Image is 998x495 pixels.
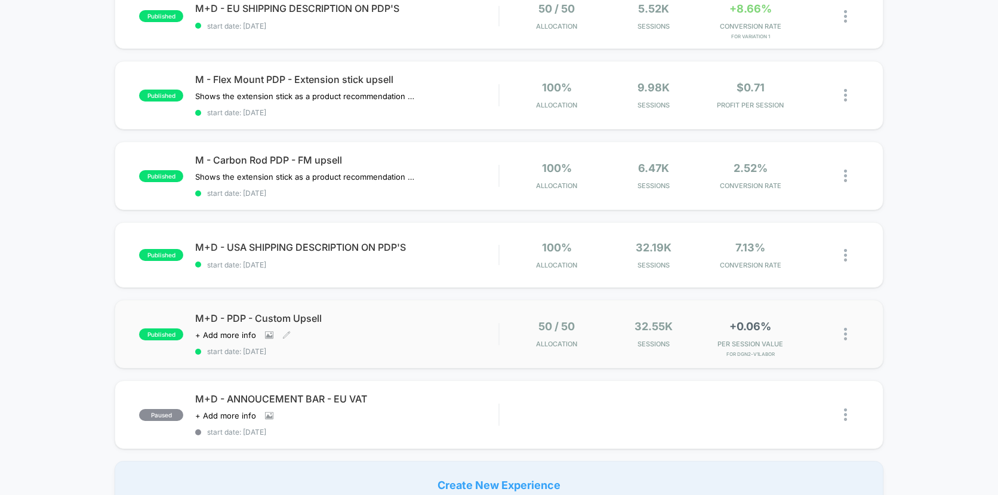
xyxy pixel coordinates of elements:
[705,33,796,39] span: for Variation 1
[608,340,699,348] span: Sessions
[734,162,768,174] span: 2.52%
[139,10,183,22] span: published
[638,2,669,15] span: 5.52k
[735,241,765,254] span: 7.13%
[195,241,498,253] span: M+D - USA SHIPPING DESCRIPTION ON PDP'S
[139,409,183,421] span: paused
[729,2,772,15] span: +8.66%
[536,182,577,190] span: Allocation
[195,108,498,117] span: start date: [DATE]
[195,172,417,182] span: Shows the extension stick as a product recommendation under the CTA
[195,411,256,420] span: + Add more info
[638,162,669,174] span: 6.47k
[195,393,498,405] span: M+D - ANNOUCEMENT BAR - EU VAT
[195,260,498,269] span: start date: [DATE]
[536,101,577,109] span: Allocation
[637,81,670,94] span: 9.98k
[195,91,417,101] span: Shows the extension stick as a product recommendation under the CTA
[608,182,699,190] span: Sessions
[705,182,796,190] span: CONVERSION RATE
[844,408,847,421] img: close
[195,330,256,340] span: + Add more info
[538,320,575,333] span: 50 / 50
[608,261,699,269] span: Sessions
[729,320,771,333] span: +0.06%
[844,328,847,340] img: close
[195,312,498,324] span: M+D - PDP - Custom Upsell
[538,2,575,15] span: 50 / 50
[139,249,183,261] span: published
[705,22,796,30] span: CONVERSION RATE
[139,90,183,102] span: published
[195,347,498,356] span: start date: [DATE]
[195,428,498,436] span: start date: [DATE]
[634,320,673,333] span: 32.55k
[737,81,765,94] span: $0.71
[195,2,498,14] span: M+D - EU SHIPPING DESCRIPTION ON PDP'S
[542,241,572,254] span: 100%
[536,22,577,30] span: Allocation
[705,101,796,109] span: PROFIT PER SESSION
[844,249,847,262] img: close
[195,154,498,166] span: M - Carbon Rod PDP - FM upsell
[195,21,498,30] span: start date: [DATE]
[139,170,183,182] span: published
[536,261,577,269] span: Allocation
[844,89,847,102] img: close
[608,22,699,30] span: Sessions
[542,162,572,174] span: 100%
[705,340,796,348] span: PER SESSION VALUE
[844,170,847,182] img: close
[536,340,577,348] span: Allocation
[195,73,498,85] span: M - Flex Mount PDP - Extension stick upsell
[705,261,796,269] span: CONVERSION RATE
[139,328,183,340] span: published
[542,81,572,94] span: 100%
[705,351,796,357] span: for Dgn2-V1Labor
[844,10,847,23] img: close
[195,189,498,198] span: start date: [DATE]
[636,241,672,254] span: 32.19k
[608,101,699,109] span: Sessions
